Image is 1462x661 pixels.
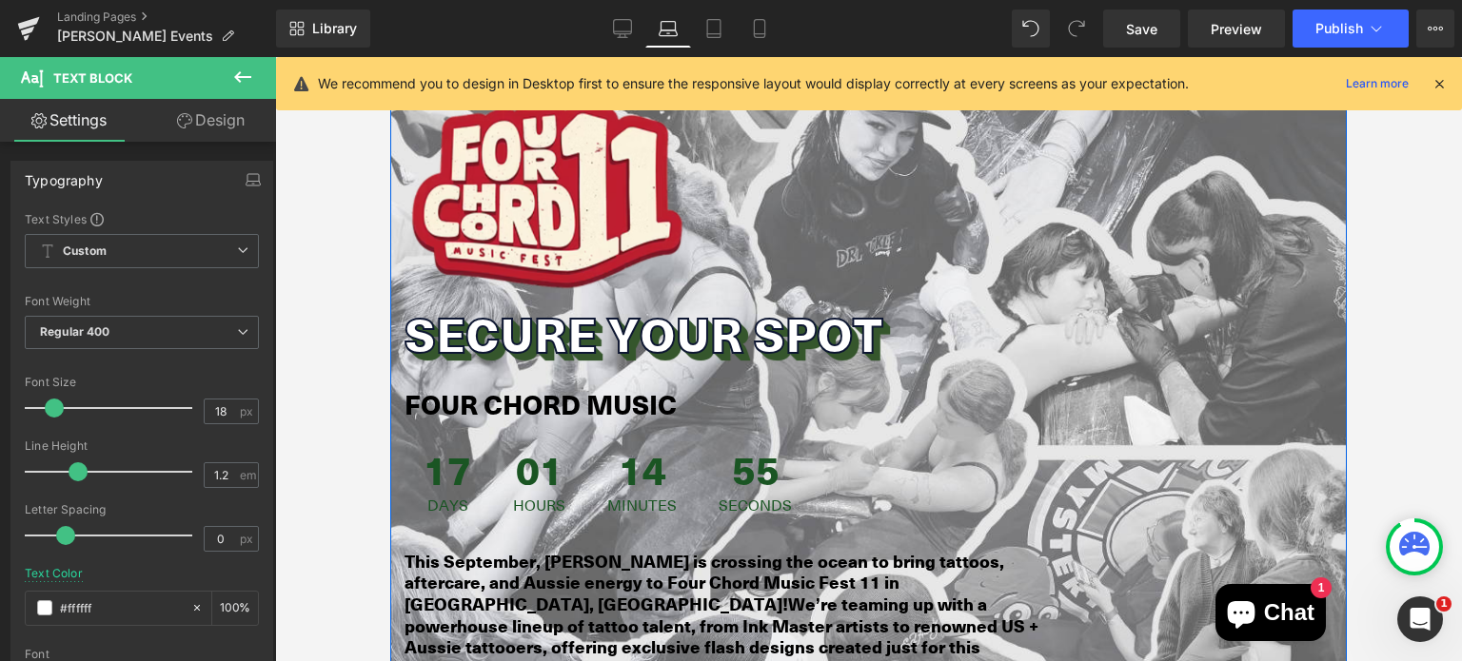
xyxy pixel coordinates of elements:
span: em [240,469,256,481]
a: Landing Pages [57,10,276,25]
div: Font [25,648,259,661]
h2: Secure Your Spot [14,251,942,302]
a: Desktop [600,10,645,48]
span: 1 [1436,596,1452,612]
div: % [212,592,258,625]
inbox-online-store-chat: Shopify online store chat [820,527,941,589]
b: This September, [PERSON_NAME] is crossing the ocean to bring tattoos, aftercare, and Aussie energ... [14,492,614,559]
span: 55 [328,393,402,440]
a: Learn more [1338,72,1416,95]
span: Minutes [217,440,286,456]
span: 14 [217,393,286,440]
span: [PERSON_NAME] Events [57,29,213,44]
span: Save [1126,19,1157,39]
span: Seconds [328,440,402,456]
button: Redo [1057,10,1096,48]
b: Custom [63,243,107,260]
div: Line Height [25,439,259,453]
span: Library [312,20,357,37]
input: Color [60,597,182,618]
span: px [240,405,256,418]
p: We recommend you to design in Desktop first to ensure the responsive layout would display correct... [318,73,1189,94]
span: Preview [1211,19,1262,39]
a: Laptop [645,10,691,48]
button: Undo [1012,10,1050,48]
a: Design [142,99,280,142]
iframe: Intercom live chat [1397,596,1443,642]
a: Preview [1188,10,1285,48]
div: Font Weight [25,295,259,308]
strong: FOUR CHORD MUSIC [14,327,286,365]
a: Tablet [691,10,737,48]
a: Mobile [737,10,782,48]
span: Hours [123,440,175,456]
div: Text Styles [25,211,259,226]
a: New Library [276,10,370,48]
b: Regular 400 [40,324,110,339]
b: We’re teaming up with a powerhouse lineup of tattoo talent, from Ink Master artists to renowned U... [14,535,648,624]
div: Typography [25,162,103,188]
span: 17 [33,393,81,440]
span: Publish [1315,21,1363,36]
span: Text Block [53,70,132,86]
span: 01 [123,393,175,440]
div: Letter Spacing [25,503,259,516]
span: px [240,533,256,545]
div: Font Size [25,376,259,389]
button: More [1416,10,1454,48]
span: Days [33,440,81,456]
button: Publish [1293,10,1409,48]
div: Text Color [25,567,83,580]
